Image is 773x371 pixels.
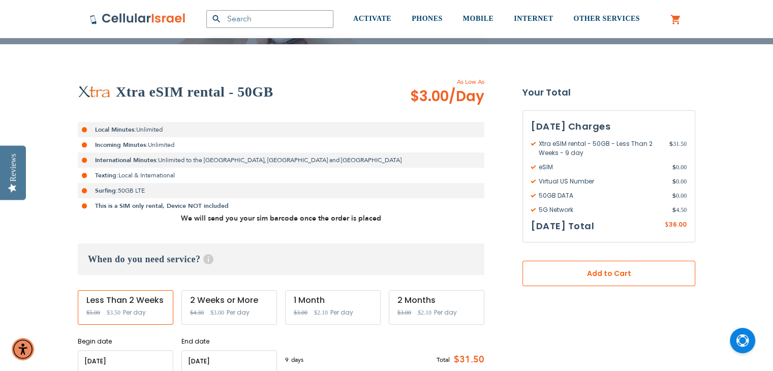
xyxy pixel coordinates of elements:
[95,202,229,210] strong: This is a SIM only rental, Device NOT included
[514,15,553,22] span: INTERNET
[434,308,457,317] span: Per day
[437,355,450,364] span: Total
[116,82,273,102] h2: Xtra eSIM rental - 50GB
[123,308,146,317] span: Per day
[78,137,484,152] li: Unlimited
[397,309,411,316] span: $3.00
[95,141,148,149] strong: Incoming Minutes:
[672,177,687,186] span: 0.00
[95,187,118,195] strong: Surfing:
[522,85,695,100] strong: Your Total
[95,171,118,179] strong: Texting:
[190,296,268,305] div: 2 Weeks or More
[531,219,594,234] h3: [DATE] Total
[669,139,687,158] span: 31.50
[531,177,672,186] span: Virtual US Number
[463,15,494,22] span: MOBILE
[285,355,291,364] span: 9
[669,220,687,229] span: 36.00
[78,168,484,183] li: Local & International
[206,10,333,28] input: Search
[672,205,676,214] span: $
[672,191,687,200] span: 0.00
[556,268,662,279] span: Add to Cart
[672,205,687,214] span: 4.50
[672,191,676,200] span: $
[531,163,672,172] span: eSIM
[672,163,687,172] span: 0.00
[12,338,34,360] div: Accessibility Menu
[383,77,484,86] span: As Low As
[86,309,100,316] span: $5.00
[397,296,476,305] div: 2 Months
[190,309,204,316] span: $4.30
[78,183,484,198] li: 50GB LTE
[330,308,353,317] span: Per day
[531,139,669,158] span: Xtra eSIM rental - 50GB - Less Than 2 Weeks - 9 day
[665,221,669,230] span: $
[412,15,443,22] span: PHONES
[203,254,213,264] span: Help
[353,15,391,22] span: ACTIVATE
[522,261,695,286] button: Add to Cart
[86,296,165,305] div: Less Than 2 Weeks
[107,309,120,316] span: $3.50
[294,296,372,305] div: 1 Month
[181,337,277,346] label: End date
[78,243,484,275] h3: When do you need service?
[573,15,640,22] span: OTHER SERVICES
[449,86,484,107] span: /Day
[78,152,484,168] li: Unlimited to the [GEOGRAPHIC_DATA], [GEOGRAPHIC_DATA] and [GEOGRAPHIC_DATA]
[291,355,303,364] span: days
[9,153,18,181] div: Reviews
[181,213,381,223] strong: We will send you your sim barcode once the order is placed
[531,191,672,200] span: 50GB DATA
[78,337,173,346] label: Begin date
[672,163,676,172] span: $
[227,308,250,317] span: Per day
[672,177,676,186] span: $
[95,156,158,164] strong: International Minutes:
[531,119,687,134] h3: [DATE] Charges
[95,126,136,134] strong: Local Minutes:
[450,352,484,367] span: $31.50
[418,309,431,316] span: $2.10
[78,85,111,99] img: Xtra eSIM rental - 50GB
[531,205,672,214] span: 5G Network
[89,13,186,25] img: Cellular Israel Logo
[314,309,328,316] span: $2.10
[294,309,307,316] span: $3.00
[669,139,673,148] span: $
[410,86,484,107] span: $3.00
[210,309,224,316] span: $3.00
[78,122,484,137] li: Unlimited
